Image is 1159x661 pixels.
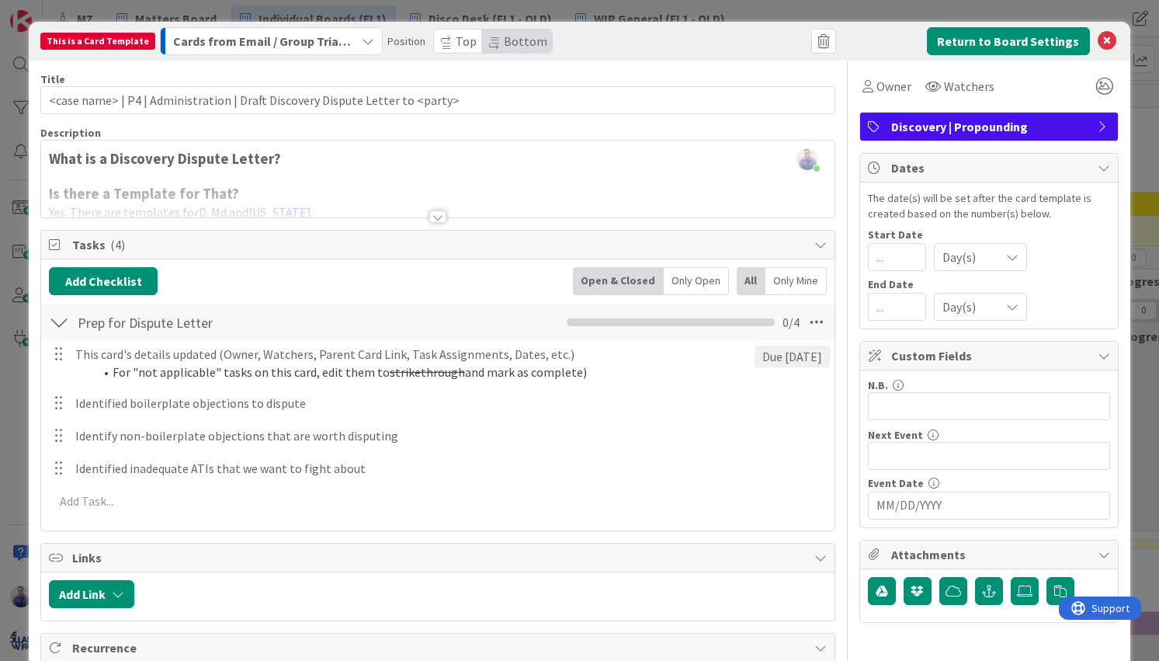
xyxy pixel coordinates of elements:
span: Attachments [891,545,1090,564]
span: Bottom [504,33,547,49]
span: Recurrence [72,638,806,657]
input: ... [868,243,926,271]
span: Tasks [72,235,806,254]
div: Event Date [868,478,1110,489]
div: All [737,267,765,295]
button: Return to Board Settings [927,27,1090,55]
label: Next Event [868,428,923,442]
span: Dates [891,158,1090,177]
span: Discovery | Propounding [891,117,1090,136]
div: Only Mine [765,267,827,295]
button: Add Checklist [49,267,158,295]
span: Links [72,548,806,567]
div: Due [DATE] [755,346,830,367]
span: Custom Fields [891,346,1090,365]
p: Identify non-boilerplate objections that are worth disputing [75,427,824,445]
span: Day(s) [942,296,992,318]
p: This card's details updated (Owner, Watchers, Parent Card Link, Task Assignments, Dates, etc.) [75,346,748,364]
button: Cards from Email / Group Triage [160,27,383,55]
span: 0 / 4 [782,313,800,332]
div: Open & Closed [573,267,664,295]
p: Identified boilerplate objections to dispute [75,395,824,412]
p: Identified inadequate ATIs that we want to fight about [75,460,824,478]
input: type card name here... [40,86,835,114]
span: Description [40,126,101,140]
div: Only Open [664,267,729,295]
span: Day(s) [942,246,992,268]
div: This is a Card Template [40,33,155,50]
input: Add Checklist... [72,308,409,336]
span: Support [33,2,71,21]
span: Position [387,35,425,47]
span: ( 4 ) [110,237,125,252]
span: Top [456,33,477,49]
span: Owner [876,77,911,96]
span: Cards from Email / Group Triage [173,31,352,51]
img: giUxrGjZtNKMuZhnGJz0o5sq7ZJoDJBO.jpg [796,148,818,170]
strong: What is a Discovery Dispute Letter? [49,150,281,168]
span: Watchers [944,77,994,96]
input: ... [868,293,926,321]
span: End Date [868,279,914,290]
div: The date(s) will be set after the card template is created based on the number(s) below. [868,190,1110,221]
label: Title [40,72,65,86]
button: Add Link [49,580,134,608]
input: MM/DD/YYYY [876,492,1102,519]
span: Start Date [868,229,923,240]
li: For "not applicable" tasks on this card, edit them to and mark as complete) [94,364,748,381]
s: strikethrough [390,364,465,380]
label: N.B. [868,378,888,392]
